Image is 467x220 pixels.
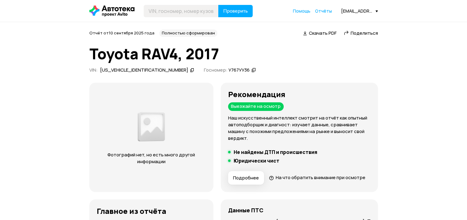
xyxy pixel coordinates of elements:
span: VIN : [89,67,98,73]
span: Подробнее [233,175,259,181]
div: [EMAIL_ADDRESS][DOMAIN_NAME] [341,8,378,14]
h3: Главное из отчёта [97,207,206,215]
p: Фотографий нет, но есть много другой информации [102,151,201,165]
p: Наш искусственный интеллект смотрит на отчёт как опытный автоподборщик и диагност: изучает данные... [228,115,371,142]
div: Выезжайте на осмотр [228,102,284,111]
button: Подробнее [228,171,264,185]
h5: Не найдены ДТП и происшествия [234,149,317,155]
span: Отчёт от 10 сентября 2025 года [89,30,154,36]
img: d89e54fb62fcf1f0.png [136,109,166,144]
span: Поделиться [351,30,378,36]
span: Скачать PDF [309,30,337,36]
h1: Toyota RAV4, 2017 [89,45,378,62]
span: На что обратить внимание при осмотре [276,174,365,181]
a: Поделиться [344,30,378,36]
button: Проверить [218,5,253,17]
a: Скачать PDF [303,30,337,36]
span: Проверить [223,9,248,14]
h3: Рекомендация [228,90,371,99]
input: VIN, госномер, номер кузова [144,5,219,17]
span: Госномер: [204,67,228,73]
div: Полностью сформирован [159,29,217,37]
a: На что обратить внимание при осмотре [269,174,365,181]
div: У767УУ36 [228,67,250,73]
a: Помощь [293,8,310,14]
div: [US_VEHICLE_IDENTIFICATION_NUMBER] [100,67,188,73]
a: Отчёты [315,8,332,14]
h4: Данные ПТС [228,207,263,214]
h5: Юридически чист [234,158,279,164]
